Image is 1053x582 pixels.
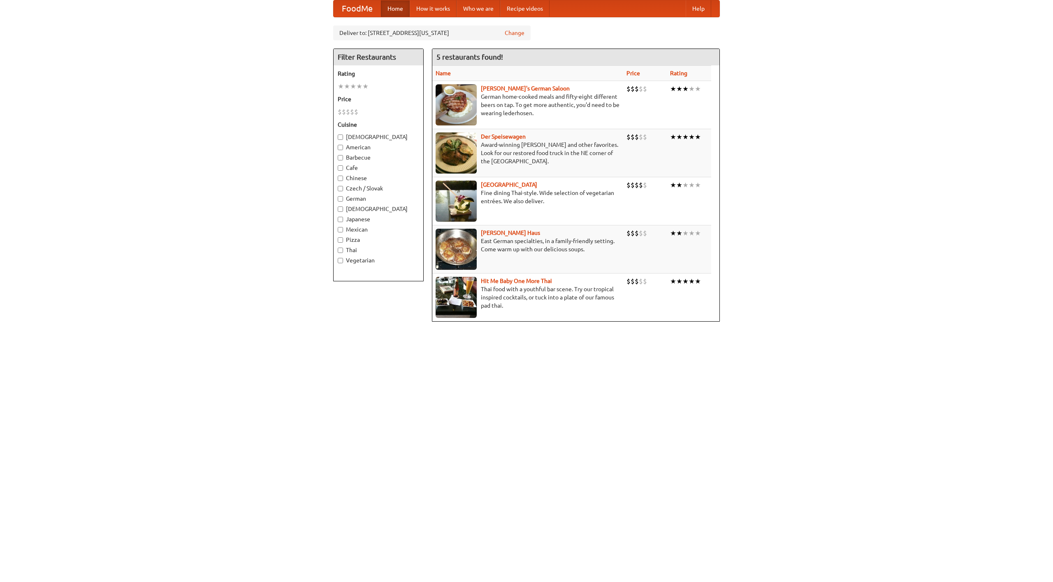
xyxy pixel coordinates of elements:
input: Thai [338,248,343,253]
li: $ [354,107,358,116]
li: ★ [689,84,695,93]
li: $ [639,277,643,286]
input: Czech / Slovak [338,186,343,191]
label: Thai [338,246,419,254]
a: Recipe videos [500,0,550,17]
input: Mexican [338,227,343,232]
li: ★ [676,132,682,141]
h5: Rating [338,70,419,78]
li: ★ [670,84,676,93]
li: $ [643,132,647,141]
li: $ [626,277,631,286]
li: ★ [350,82,356,91]
input: Chinese [338,176,343,181]
li: ★ [670,181,676,190]
a: [GEOGRAPHIC_DATA] [481,181,537,188]
li: ★ [689,181,695,190]
li: $ [631,277,635,286]
li: $ [643,84,647,93]
a: Der Speisewagen [481,133,526,140]
li: ★ [695,84,701,93]
label: Cafe [338,164,419,172]
a: [PERSON_NAME]'s German Saloon [481,85,570,92]
a: Help [686,0,711,17]
li: ★ [670,229,676,238]
li: ★ [682,84,689,93]
p: East German specialties, in a family-friendly setting. Come warm up with our delicious soups. [436,237,620,253]
label: Japanese [338,215,419,223]
input: Cafe [338,165,343,171]
li: $ [643,277,647,286]
li: ★ [682,229,689,238]
img: kohlhaus.jpg [436,229,477,270]
li: $ [631,181,635,190]
input: Vegetarian [338,258,343,263]
li: ★ [682,132,689,141]
label: [DEMOGRAPHIC_DATA] [338,133,419,141]
li: ★ [689,132,695,141]
li: ★ [356,82,362,91]
label: Vegetarian [338,256,419,264]
li: $ [631,84,635,93]
img: satay.jpg [436,181,477,222]
li: $ [639,84,643,93]
li: ★ [670,277,676,286]
a: How it works [410,0,457,17]
li: ★ [695,229,701,238]
a: Rating [670,70,687,77]
input: Pizza [338,237,343,243]
li: ★ [682,277,689,286]
li: ★ [676,277,682,286]
li: $ [631,132,635,141]
input: Japanese [338,217,343,222]
li: ★ [362,82,369,91]
label: Barbecue [338,153,419,162]
img: esthers.jpg [436,84,477,125]
input: [DEMOGRAPHIC_DATA] [338,206,343,212]
p: Thai food with a youthful bar scene. Try our tropical inspired cocktails, or tuck into a plate of... [436,285,620,310]
li: $ [350,107,354,116]
li: ★ [695,181,701,190]
li: ★ [682,181,689,190]
p: Award-winning [PERSON_NAME] and other favorites. Look for our restored food truck in the NE corne... [436,141,620,165]
h4: Filter Restaurants [334,49,423,65]
label: American [338,143,419,151]
p: German home-cooked meals and fifty-eight different beers on tap. To get more authentic, you'd nee... [436,93,620,117]
li: ★ [689,277,695,286]
b: Hit Me Baby One More Thai [481,278,552,284]
label: [DEMOGRAPHIC_DATA] [338,205,419,213]
label: Czech / Slovak [338,184,419,192]
li: $ [635,229,639,238]
li: ★ [695,132,701,141]
p: Fine dining Thai-style. Wide selection of vegetarian entrées. We also deliver. [436,189,620,205]
li: $ [639,181,643,190]
h5: Price [338,95,419,103]
li: $ [338,107,342,116]
li: ★ [676,229,682,238]
a: Price [626,70,640,77]
b: [PERSON_NAME] Haus [481,230,540,236]
li: $ [626,229,631,238]
img: speisewagen.jpg [436,132,477,174]
h5: Cuisine [338,121,419,129]
a: Home [381,0,410,17]
li: ★ [338,82,344,91]
li: $ [342,107,346,116]
a: FoodMe [334,0,381,17]
li: ★ [344,82,350,91]
label: Pizza [338,236,419,244]
li: $ [346,107,350,116]
li: ★ [670,132,676,141]
input: Barbecue [338,155,343,160]
li: $ [631,229,635,238]
li: ★ [676,84,682,93]
li: ★ [689,229,695,238]
li: $ [643,181,647,190]
img: babythai.jpg [436,277,477,318]
li: $ [626,84,631,93]
input: American [338,145,343,150]
li: $ [626,181,631,190]
li: $ [639,229,643,238]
